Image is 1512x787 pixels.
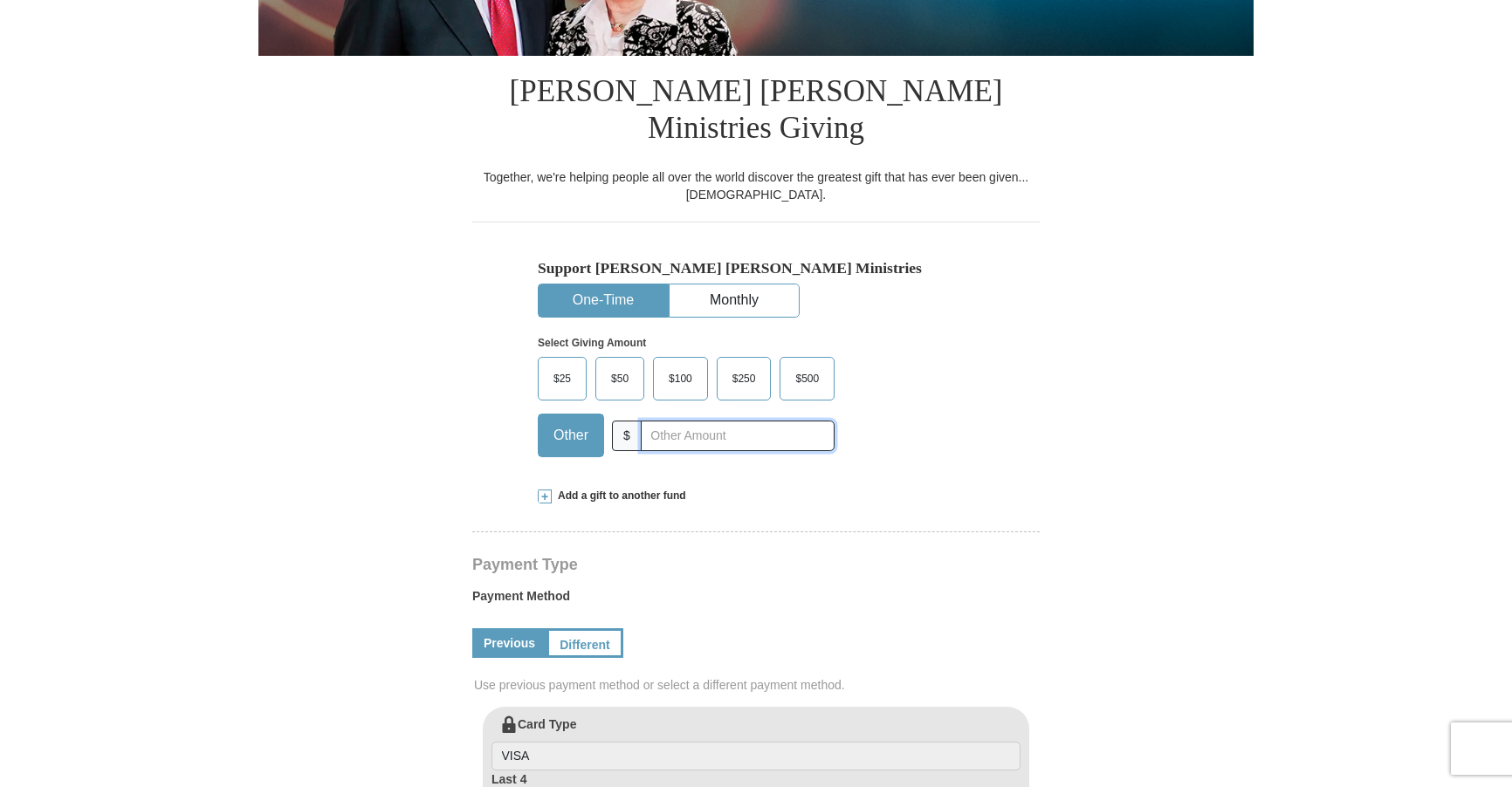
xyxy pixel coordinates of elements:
a: Previous [472,628,546,658]
button: One-Time [539,284,668,317]
label: Payment Method [472,587,1040,613]
span: $500 [787,366,828,392]
h4: Payment Type [472,558,1040,571]
a: Different [546,628,623,658]
span: $50 [602,366,637,392]
label: Card Type [491,715,1021,771]
span: $25 [545,366,580,392]
input: Card Type [491,742,1021,771]
span: Other [545,422,597,448]
button: Monthly [670,284,799,317]
span: $250 [724,366,765,392]
span: Use previous payment method or select a different payment method. [474,676,1041,694]
span: $100 [660,366,701,392]
span: Add a gift to another fund [552,489,686,503]
input: Other Amount [641,421,835,451]
h1: [PERSON_NAME] [PERSON_NAME] Ministries Giving [472,56,1040,168]
span: $ [612,421,642,451]
div: Together, we're helping people all over the world discover the greatest gift that has ever been g... [472,168,1040,203]
h5: Support [PERSON_NAME] [PERSON_NAME] Ministries [538,259,974,277]
strong: Select Giving Amount [538,337,646,349]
